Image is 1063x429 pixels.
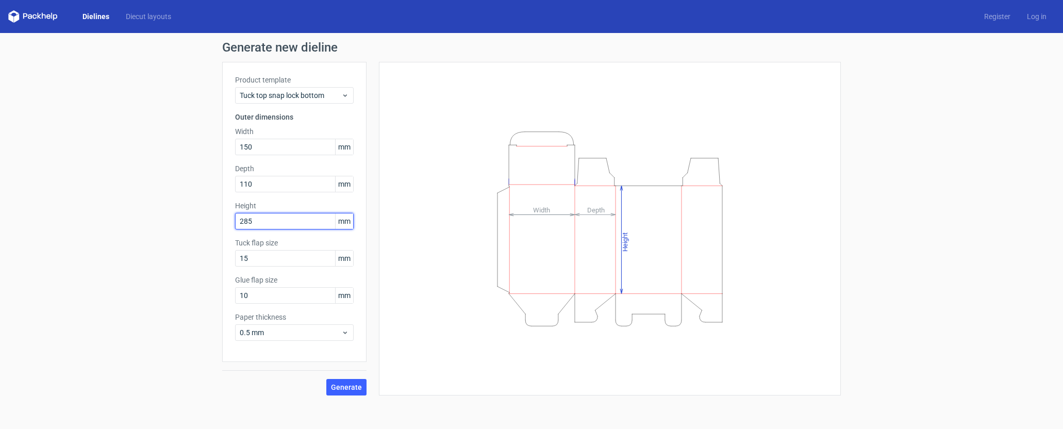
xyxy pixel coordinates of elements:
[331,384,362,391] span: Generate
[976,11,1019,22] a: Register
[235,112,354,122] h3: Outer dimensions
[533,206,550,213] tspan: Width
[235,126,354,137] label: Width
[235,275,354,285] label: Glue flap size
[335,176,353,192] span: mm
[587,206,605,213] tspan: Depth
[335,139,353,155] span: mm
[235,201,354,211] label: Height
[235,312,354,322] label: Paper thickness
[621,232,629,251] tspan: Height
[222,41,841,54] h1: Generate new dieline
[240,90,341,101] span: Tuck top snap lock bottom
[1019,11,1055,22] a: Log in
[335,213,353,229] span: mm
[240,327,341,338] span: 0.5 mm
[235,75,354,85] label: Product template
[326,379,367,395] button: Generate
[335,251,353,266] span: mm
[235,163,354,174] label: Depth
[235,238,354,248] label: Tuck flap size
[74,11,118,22] a: Dielines
[118,11,179,22] a: Diecut layouts
[335,288,353,303] span: mm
